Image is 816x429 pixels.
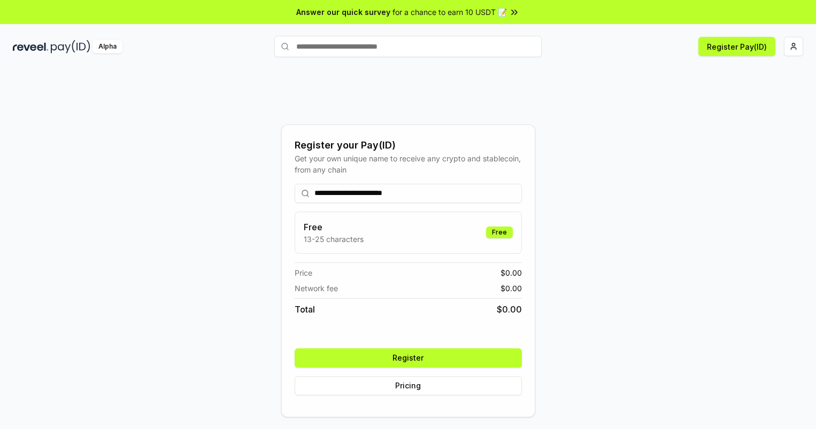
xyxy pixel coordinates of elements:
[51,40,90,53] img: pay_id
[296,6,390,18] span: Answer our quick survey
[93,40,122,53] div: Alpha
[698,37,775,56] button: Register Pay(ID)
[13,40,49,53] img: reveel_dark
[295,376,522,395] button: Pricing
[501,267,522,278] span: $ 0.00
[486,227,513,238] div: Free
[392,6,507,18] span: for a chance to earn 10 USDT 📝
[295,283,338,294] span: Network fee
[295,303,315,316] span: Total
[295,348,522,368] button: Register
[304,233,364,245] p: 13-25 characters
[501,283,522,294] span: $ 0.00
[497,303,522,316] span: $ 0.00
[304,221,364,233] h3: Free
[295,138,522,153] div: Register your Pay(ID)
[295,267,312,278] span: Price
[295,153,522,175] div: Get your own unique name to receive any crypto and stablecoin, from any chain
